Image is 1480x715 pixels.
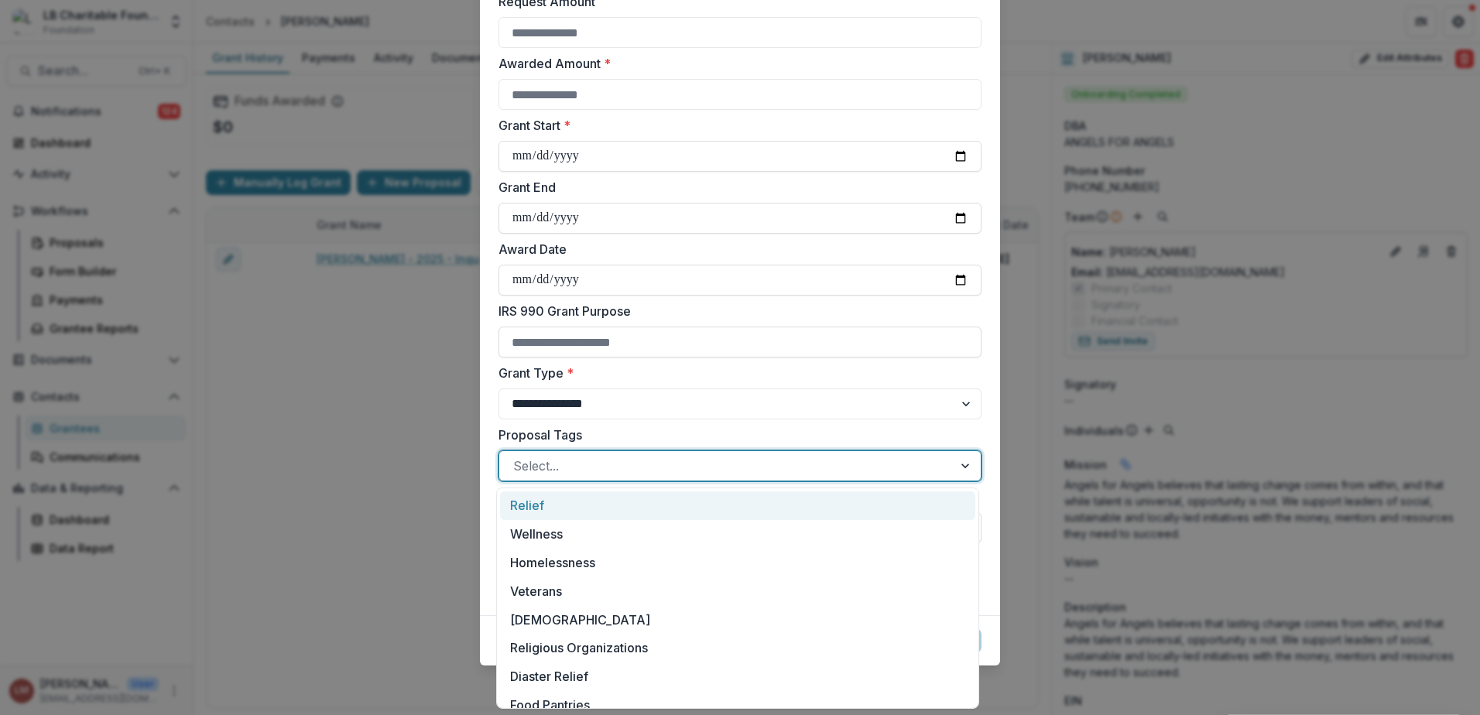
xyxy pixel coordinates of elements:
[500,634,975,662] div: Religious Organizations
[498,302,972,320] label: IRS 990 Grant Purpose
[500,605,975,634] div: [DEMOGRAPHIC_DATA]
[500,662,975,691] div: Diaster Relief
[498,54,972,73] label: Awarded Amount
[498,178,972,197] label: Grant End
[498,240,972,258] label: Award Date
[500,549,975,577] div: Homelessness
[498,426,972,444] label: Proposal Tags
[500,520,975,549] div: Wellness
[500,576,975,605] div: Veterans
[498,116,972,135] label: Grant Start
[498,364,972,382] label: Grant Type
[500,491,975,520] div: Relief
